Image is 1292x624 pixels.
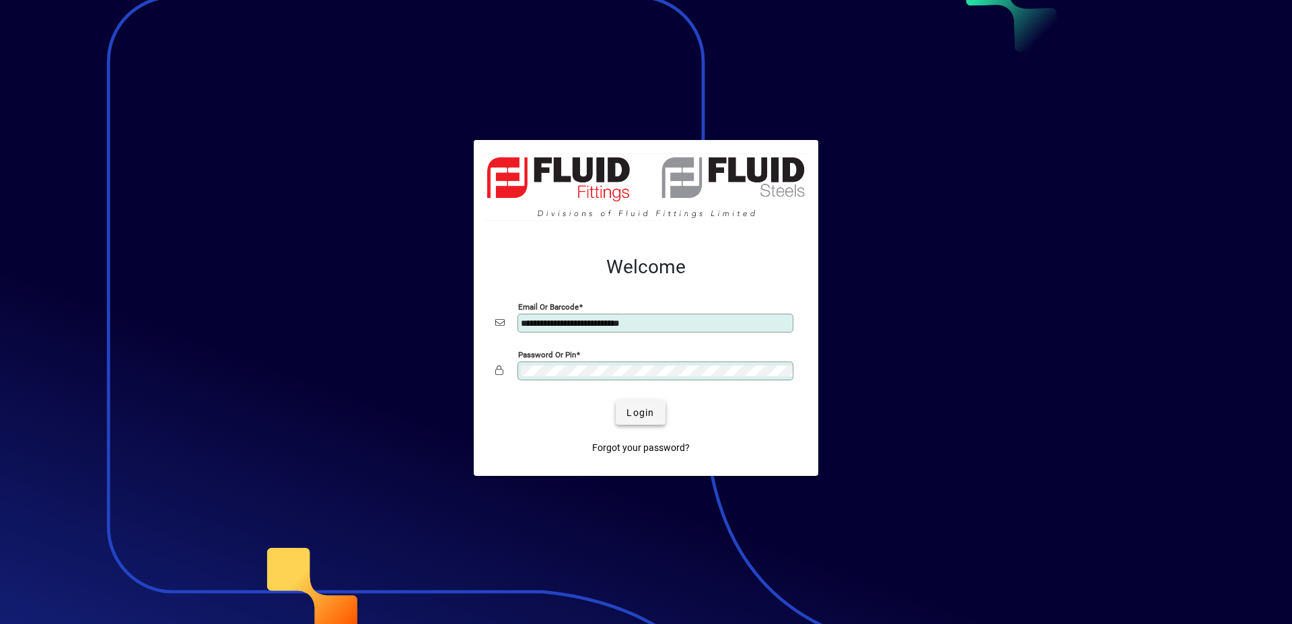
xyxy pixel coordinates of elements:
mat-label: Password or Pin [518,350,576,359]
span: Forgot your password? [592,441,690,455]
mat-label: Email or Barcode [518,302,579,312]
span: Login [626,406,654,420]
a: Forgot your password? [587,436,695,460]
button: Login [616,401,665,425]
h2: Welcome [495,256,797,279]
